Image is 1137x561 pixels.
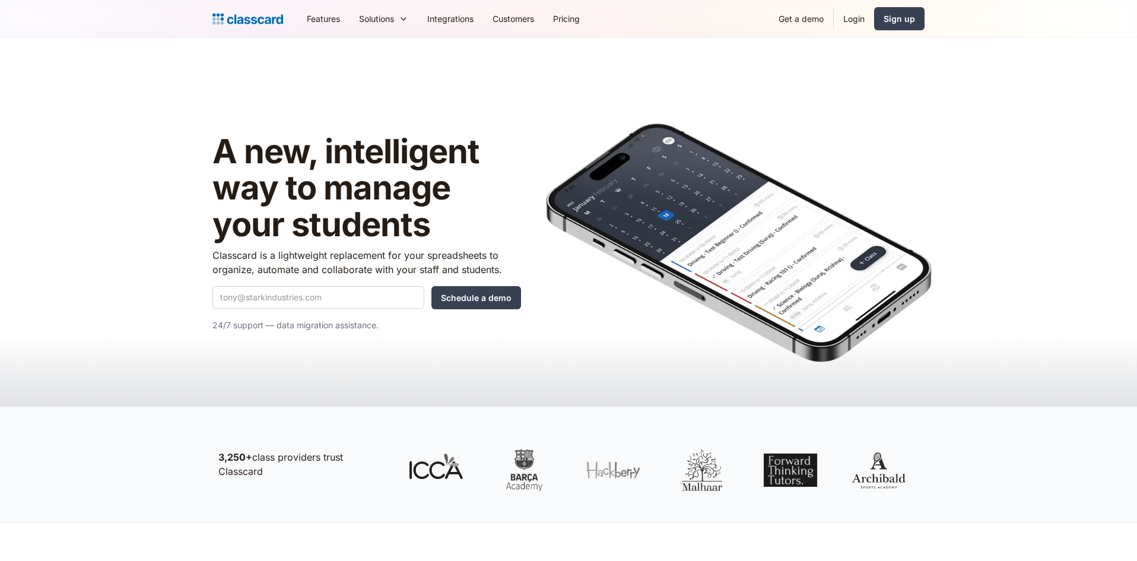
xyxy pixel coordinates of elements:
input: Schedule a demo [431,286,521,309]
a: Pricing [544,5,589,32]
div: Sign up [884,12,915,25]
form: Quick Demo Form [212,286,521,309]
a: Get a demo [769,5,833,32]
strong: 3,250+ [218,451,252,463]
a: Logo [212,11,283,27]
p: Classcard is a lightweight replacement for your spreadsheets to organize, automate and collaborat... [212,248,521,277]
div: Solutions [350,5,418,32]
a: Customers [483,5,544,32]
h1: A new, intelligent way to manage your students [212,134,521,243]
a: Integrations [418,5,483,32]
a: Features [297,5,350,32]
a: Login [834,5,874,32]
p: 24/7 support — data migration assistance. [212,318,521,332]
p: class providers trust Classcard [218,450,385,478]
div: Solutions [359,12,394,25]
a: Sign up [874,7,925,30]
input: tony@starkindustries.com [212,286,424,309]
